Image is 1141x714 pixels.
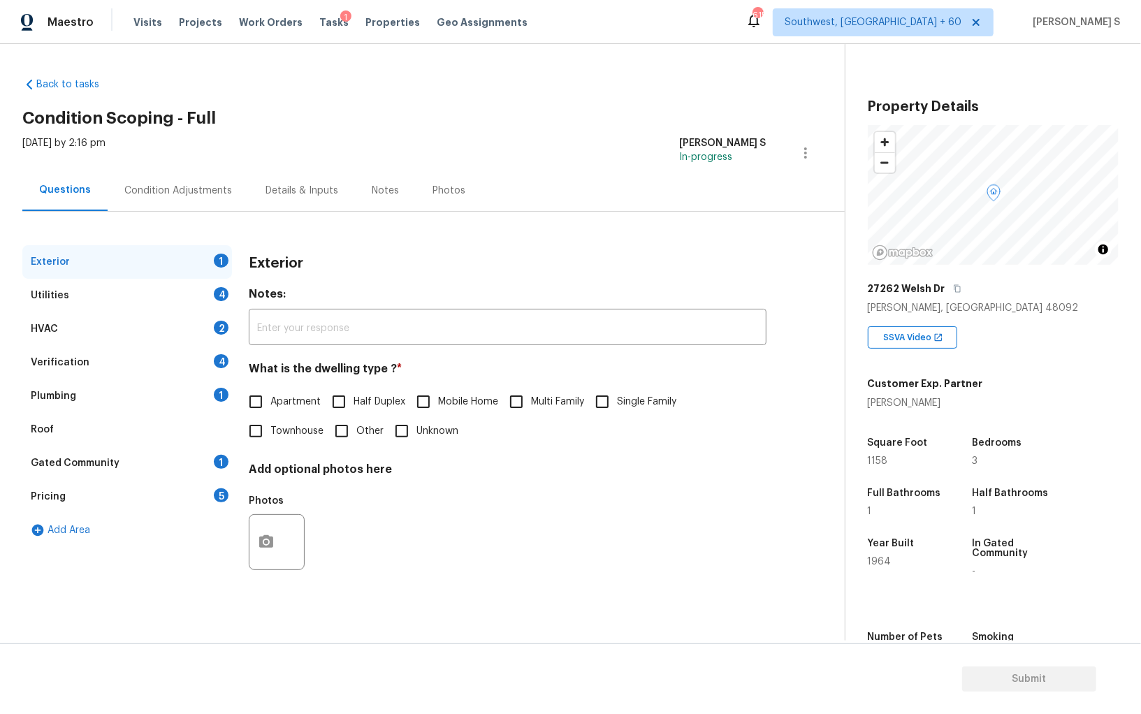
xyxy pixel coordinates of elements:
a: Back to tasks [22,78,157,92]
div: 1 [214,388,228,402]
div: Exterior [31,255,70,269]
span: 1158 [868,456,888,466]
input: Enter your response [249,312,766,345]
a: Mapbox homepage [872,245,933,261]
div: Utilities [31,289,69,303]
span: Southwest, [GEOGRAPHIC_DATA] + 60 [785,15,961,29]
div: Verification [31,356,89,370]
div: Details & Inputs [266,184,338,198]
div: [PERSON_NAME], [GEOGRAPHIC_DATA] 48092 [868,301,1119,315]
div: Plumbing [31,389,76,403]
span: - [972,567,975,576]
span: Other [356,424,384,439]
h5: Number of Pets [868,632,943,642]
div: Pricing [31,490,66,504]
button: Zoom in [875,132,895,152]
span: Geo Assignments [437,15,528,29]
div: 5 [214,488,228,502]
span: Unknown [416,424,458,439]
h3: Exterior [249,256,303,270]
span: Multi Family [531,395,584,409]
span: Work Orders [239,15,303,29]
div: HVAC [31,322,58,336]
div: Roof [31,423,54,437]
h5: In Gated Community [972,539,1050,558]
div: Map marker [987,184,1001,206]
h4: What is the dwelling type ? [249,362,766,381]
h5: Square Foot [868,438,928,448]
div: [PERSON_NAME] S [679,136,766,150]
h2: Condition Scoping - Full [22,111,845,125]
span: Single Family [617,395,676,409]
span: [PERSON_NAME] S [1027,15,1120,29]
span: 1964 [868,557,892,567]
canvas: Map [868,125,1119,265]
div: [PERSON_NAME] [868,396,983,410]
div: [DATE] by 2:16 pm [22,136,106,170]
span: Zoom out [875,153,895,173]
div: 1 [214,254,228,268]
span: Maestro [48,15,94,29]
h5: Half Bathrooms [972,488,1048,498]
h5: Year Built [868,539,915,548]
button: Zoom out [875,152,895,173]
span: Half Duplex [354,395,405,409]
div: Gated Community [31,456,119,470]
span: Mobile Home [438,395,498,409]
button: Toggle attribution [1095,241,1112,258]
h5: Customer Exp. Partner [868,377,983,391]
h5: Bedrooms [972,438,1022,448]
div: SSVA Video [868,326,957,349]
h5: Full Bathrooms [868,488,941,498]
h5: Photos [249,496,284,506]
div: Add Area [22,513,232,547]
span: Townhouse [270,424,324,439]
div: Condition Adjustments [124,184,232,198]
div: 1 [214,455,228,469]
span: Projects [179,15,222,29]
h4: Add optional photos here [249,462,766,482]
span: Toggle attribution [1099,242,1107,257]
h5: Smoking [972,632,1014,642]
img: Open In New Icon [933,333,943,342]
span: Apartment [270,395,321,409]
div: Questions [39,183,91,197]
span: 1 [868,507,872,516]
h4: Notes: [249,287,766,307]
div: 615 [753,8,762,22]
div: 4 [214,354,228,368]
span: SSVA Video [884,330,938,344]
h3: Property Details [868,100,1119,114]
div: 4 [214,287,228,301]
button: Copy Address [951,282,964,295]
span: Properties [365,15,420,29]
span: Visits [133,15,162,29]
span: 3 [972,456,978,466]
div: 2 [214,321,228,335]
h5: 27262 Welsh Dr [868,282,945,296]
div: Photos [433,184,465,198]
span: In-progress [679,152,732,162]
span: Tasks [319,17,349,27]
div: 1 [340,10,351,24]
div: Notes [372,184,399,198]
span: 1 [972,507,976,516]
